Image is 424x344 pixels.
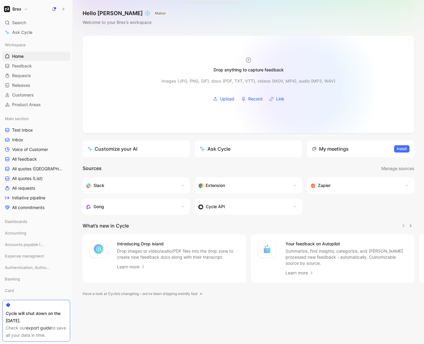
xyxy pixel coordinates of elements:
div: Expense managment [2,251,70,262]
span: Product Areas [12,102,41,108]
a: All requests [2,184,70,193]
span: Record [248,95,263,103]
div: Sync your customers, send feedback and get updates in Slack [86,182,174,189]
div: Capture feedback from thousands of sources with Zapier (survey results, recordings, sheets, etc). [311,182,399,189]
span: Manage sources [381,165,414,172]
h2: Sources [83,165,102,172]
span: All requests [12,185,35,191]
span: Accounts payable (AP) [5,241,45,247]
div: Sync customers & send feedback from custom sources. Get inspired by our favorite use case [198,203,286,210]
div: Banking [2,274,70,283]
p: Summarize, find insights, categorize, and [PERSON_NAME] processed new feedback - automatically. C... [285,248,407,266]
div: My meetings [312,145,349,152]
a: Feedback [2,61,70,70]
a: Releases [2,81,70,90]
div: Banking [2,274,70,285]
div: Workspace [2,40,70,49]
span: Voice of Customer [12,146,48,152]
div: Cycle will shut down on the [DATE]. [6,310,67,324]
div: Check our to save all your data in time. [6,324,67,339]
div: Welcome to your Brex’s workspace [83,19,168,26]
a: Home [2,52,70,61]
div: Authentication, Authorization & Auditing [2,263,70,274]
span: Upload [220,95,234,103]
a: Customers [2,90,70,100]
div: Dashboards [2,217,70,226]
span: Feedback [12,63,32,69]
h4: Introducing Drop island [117,240,239,247]
div: Search [2,18,70,27]
span: All commitments [12,205,44,211]
a: Test Inbox [2,126,70,135]
a: All commitments [2,203,70,212]
h1: Brex [12,6,21,12]
span: Main section [5,116,29,122]
span: Link [276,95,284,103]
span: Inbox [12,137,23,143]
div: Card [2,286,70,295]
span: Initiative pipeline [12,195,45,201]
span: All feedback [12,156,37,162]
span: Home [12,53,24,59]
a: Learn more [285,269,314,277]
img: Brex [4,6,10,12]
h2: What’s new in Cycle [83,222,129,229]
span: Card [5,287,14,293]
button: Record [239,94,265,103]
div: Customize your AI [87,145,137,152]
div: Accounting [2,228,70,239]
button: BrexBrex [2,5,29,13]
div: Ask Cycle [200,145,230,152]
h4: Your feedback on Autopilot [285,240,407,247]
button: Link [267,94,286,103]
span: Customers [12,92,34,98]
div: Main sectionTest InboxInboxVoice of CustomerAll feedbackAll quotes ([GEOGRAPHIC_DATA])All quotes ... [2,114,70,212]
div: Company Management [2,297,70,308]
h1: Hello [PERSON_NAME] ❄️ [83,10,168,17]
a: Learn more [117,263,145,270]
span: Workspace [5,42,26,48]
a: Have a look at Cycle’s changelog – we’ve been shipping weirdly fast [83,291,202,297]
div: Authentication, Authorization & Auditing [2,263,70,272]
div: Expense managment [2,251,70,260]
button: Upload [211,94,236,103]
a: All quotes ([GEOGRAPHIC_DATA]) [2,164,70,173]
h3: Gong [93,203,104,210]
span: Requests [12,73,31,79]
span: Dashboards [5,218,27,224]
a: All feedback [2,155,70,164]
span: Authentication, Authorization & Auditing [5,264,50,270]
button: MAKER [153,10,168,16]
div: Company Management [2,297,70,306]
h3: Extension [206,182,225,189]
div: Capture feedback from anywhere on the web [198,182,286,189]
a: Voice of Customer [2,145,70,154]
h3: Slack [93,182,104,189]
div: Accounts payable (AP) [2,240,70,249]
button: Ask Cycle [195,140,302,157]
span: Test Inbox [12,127,33,133]
div: Images (JPG, PNG, GIF), docs (PDF, TXT, VTT), videos (MOV, MP4), audio (MP3, WAV) [161,77,335,85]
p: Drop images or video/audio/PDF files into the drop zone to create new feedback docs along with th... [117,248,239,260]
a: export guide [26,325,51,330]
span: Ask Cycle [12,29,32,36]
a: Customize your AI [83,140,190,157]
span: Install [397,146,407,152]
button: Install [394,145,409,152]
a: Product Areas [2,100,70,109]
div: Accounts payable (AP) [2,240,70,251]
a: All quotes (List) [2,174,70,183]
button: Manage sources [381,165,414,172]
a: Requests [2,71,70,80]
span: Company Management [5,299,46,305]
div: Drop anything to capture feedback [214,66,284,74]
h3: Cycle API [206,203,225,210]
a: Inbox [2,135,70,144]
div: Dashboards [2,217,70,228]
div: Main section [2,114,70,123]
div: Capture feedback from your incoming calls [86,203,174,210]
span: Expense managment [5,253,44,259]
a: Ask Cycle [2,28,70,37]
span: Releases [12,82,30,88]
div: Card [2,286,70,297]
